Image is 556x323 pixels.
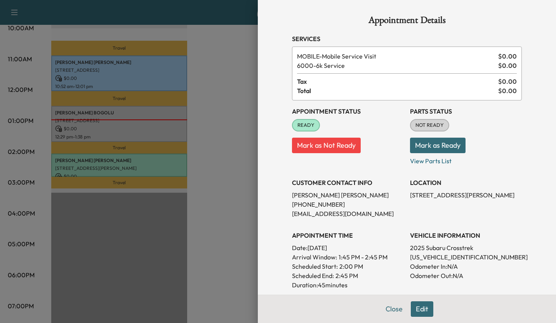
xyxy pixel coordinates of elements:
h3: VEHICLE INFORMATION [410,231,522,240]
span: Tax [297,77,498,86]
span: 6k Service [297,61,495,70]
h3: LOCATION [410,178,522,187]
span: READY [293,121,319,129]
span: NOT READY [411,121,448,129]
p: 2025 Subaru Crosstrek [410,243,522,252]
p: Odometer In: N/A [410,262,522,271]
button: Close [381,301,408,317]
h3: Parts Status [410,107,522,116]
h3: Appointment Status [292,107,404,116]
span: Total [297,86,498,95]
button: Mark as Not Ready [292,138,361,153]
span: $ 0.00 [498,61,517,70]
h3: CUSTOMER CONTACT INFO [292,178,404,187]
span: $ 0.00 [498,86,517,95]
h1: Appointment Details [292,16,522,28]
span: 1:45 PM - 2:45 PM [339,252,387,262]
h3: Services [292,34,522,43]
span: Mobile Service Visit [297,52,495,61]
p: Odometer Out: N/A [410,271,522,280]
p: View Parts List [410,153,522,166]
p: [STREET_ADDRESS][PERSON_NAME] [410,190,522,200]
p: Date: [DATE] [292,243,404,252]
p: Duration: 45 minutes [292,280,404,290]
p: Scheduled End: [292,271,334,280]
span: $ 0.00 [498,77,517,86]
button: Edit [411,301,433,317]
p: 2:00 PM [339,262,363,271]
h3: APPOINTMENT TIME [292,231,404,240]
p: Scheduled Start: [292,262,338,271]
p: 2:45 PM [335,271,358,280]
button: Mark as Ready [410,138,466,153]
p: [EMAIL_ADDRESS][DOMAIN_NAME] [292,209,404,218]
p: [PERSON_NAME] [PERSON_NAME] [292,190,404,200]
span: $ 0.00 [498,52,517,61]
p: [US_VEHICLE_IDENTIFICATION_NUMBER] [410,252,522,262]
p: [PHONE_NUMBER] [292,200,404,209]
p: Arrival Window: [292,252,404,262]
